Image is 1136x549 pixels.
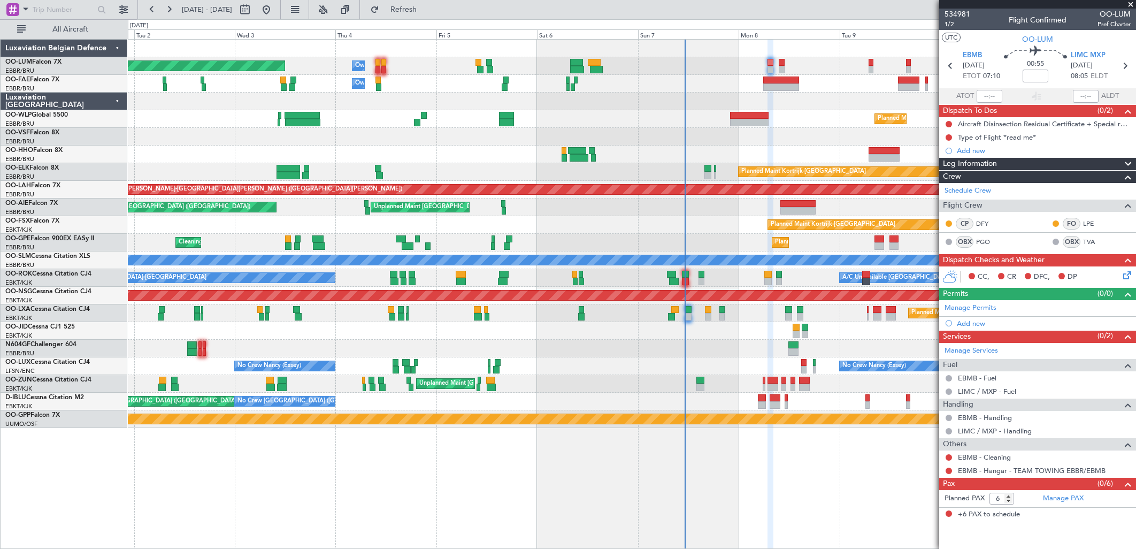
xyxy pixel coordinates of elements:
[5,377,32,383] span: OO-ZUN
[943,331,971,343] span: Services
[5,155,34,163] a: EBBR/BRU
[5,147,33,154] span: OO-HHO
[739,29,839,39] div: Mon 8
[381,6,426,13] span: Refresh
[1009,14,1066,26] div: Flight Confirmed
[5,271,91,277] a: OO-ROKCessna Citation CJ4
[537,29,638,39] div: Sat 6
[5,385,32,393] a: EBKT/KJK
[335,29,436,39] div: Thu 4
[5,129,59,136] a: OO-VSFFalcon 8X
[1097,288,1113,299] span: (0/0)
[5,324,28,330] span: OO-JID
[5,377,91,383] a: OO-ZUNCessna Citation CJ4
[957,319,1131,328] div: Add new
[5,147,63,154] a: OO-HHOFalcon 8X
[943,438,966,451] span: Others
[958,133,1036,142] div: Type of Flight *read me*
[1083,219,1107,228] a: LPE
[78,393,264,409] div: AOG Maint [GEOGRAPHIC_DATA] ([GEOGRAPHIC_DATA] National)
[235,29,335,39] div: Wed 3
[5,208,34,216] a: EBBR/BRU
[1071,60,1093,71] span: [DATE]
[5,67,34,75] a: EBBR/BRU
[5,324,75,330] a: OO-JIDCessna CJ1 525
[5,394,84,401] a: D-IBLUCessna Citation M2
[130,21,148,30] div: [DATE]
[943,200,983,212] span: Flight Crew
[741,164,866,180] div: Planned Maint Kortrijk-[GEOGRAPHIC_DATA]
[957,146,1131,155] div: Add new
[5,77,59,83] a: OO-FAEFalcon 7X
[840,29,940,39] div: Tue 9
[943,171,961,183] span: Crew
[5,341,76,348] a: N604GFChallenger 604
[945,9,970,20] span: 534981
[1022,34,1053,45] span: OO-LUM
[5,349,34,357] a: EBBR/BRU
[5,296,32,304] a: EBKT/KJK
[1097,20,1131,29] span: Pref Charter
[1034,272,1050,283] span: DFC,
[943,478,955,490] span: Pax
[5,235,94,242] a: OO-GPEFalcon 900EX EASy II
[5,218,30,224] span: OO-FSX
[355,75,428,91] div: Owner Melsbroek Air Base
[1097,330,1113,341] span: (0/2)
[12,21,116,38] button: All Aircraft
[5,306,30,312] span: OO-LXA
[842,270,1013,286] div: A/C Unavailable [GEOGRAPHIC_DATA]-[GEOGRAPHIC_DATA]
[5,253,31,260] span: OO-SLM
[945,493,985,504] label: Planned PAX
[958,413,1012,422] a: EBMB - Handling
[237,393,417,409] div: No Crew [GEOGRAPHIC_DATA] ([GEOGRAPHIC_DATA] National)
[983,71,1000,82] span: 07:10
[943,254,1045,266] span: Dispatch Checks and Weather
[878,111,955,127] div: Planned Maint Milan (Linate)
[5,112,32,118] span: OO-WLP
[978,272,989,283] span: CC,
[5,288,32,295] span: OO-NSG
[86,181,402,197] div: Planned Maint [PERSON_NAME]-[GEOGRAPHIC_DATA][PERSON_NAME] ([GEOGRAPHIC_DATA][PERSON_NAME])
[1063,236,1080,248] div: OBX
[5,129,30,136] span: OO-VSF
[976,237,1000,247] a: PGO
[963,71,980,82] span: ETOT
[5,341,30,348] span: N604GF
[977,90,1002,103] input: --:--
[956,91,974,102] span: ATOT
[5,271,32,277] span: OO-ROK
[5,112,68,118] a: OO-WLPGlobal 5500
[945,20,970,29] span: 1/2
[5,77,30,83] span: OO-FAE
[958,509,1020,520] span: +6 PAX to schedule
[945,346,998,356] a: Manage Services
[1043,493,1084,504] a: Manage PAX
[945,303,996,314] a: Manage Permits
[5,165,29,171] span: OO-ELK
[5,394,26,401] span: D-IBLU
[5,412,30,418] span: OO-GPP
[5,306,90,312] a: OO-LXACessna Citation CJ4
[956,236,973,248] div: OBX
[5,314,32,322] a: EBKT/KJK
[943,399,973,411] span: Handling
[5,253,90,260] a: OO-SLMCessna Citation XLS
[5,200,58,207] a: OO-AIEFalcon 7X
[237,358,301,374] div: No Crew Nancy (Essey)
[5,332,32,340] a: EBKT/KJK
[943,288,968,300] span: Permits
[1097,105,1113,116] span: (0/2)
[943,105,997,117] span: Dispatch To-Dos
[771,217,895,233] div: Planned Maint Kortrijk-[GEOGRAPHIC_DATA]
[5,200,28,207] span: OO-AIE
[5,412,60,418] a: OO-GPPFalcon 7X
[638,29,739,39] div: Sun 7
[842,358,906,374] div: No Crew Nancy (Essey)
[1027,59,1044,70] span: 00:55
[942,33,961,42] button: UTC
[958,119,1131,128] div: Aircraft Disinsection Residual Certificate + Special request
[5,85,34,93] a: EBBR/BRU
[958,387,1016,396] a: LIMC / MXP - Fuel
[5,359,90,365] a: OO-LUXCessna Citation CJ4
